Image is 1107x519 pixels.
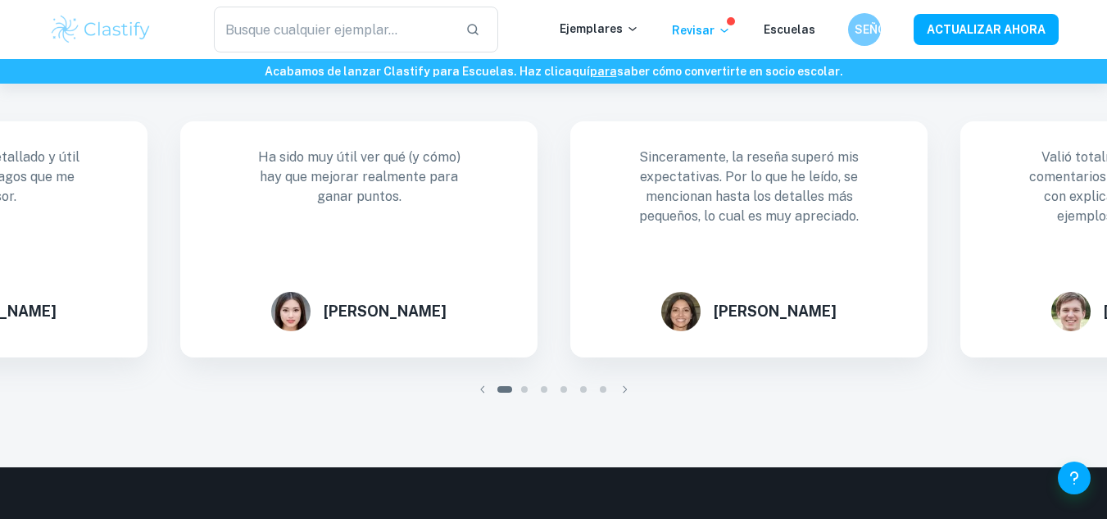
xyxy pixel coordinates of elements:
[764,23,815,36] a: Escuelas
[927,24,1046,37] font: ACTUALIZAR AHORA
[661,292,701,331] img: Sofía
[324,303,447,320] font: [PERSON_NAME]
[1058,462,1091,494] button: Ayuda y comentarios
[639,149,859,224] font: Sinceramente, la reseña superó mis expectativas. Por lo que he leído, se mencionan hasta los deta...
[590,65,617,78] a: para
[1051,292,1091,331] img: Hans
[560,22,623,35] font: Ejemplares
[258,149,460,204] font: Ha sido muy útil ver qué (y cómo) hay que mejorar realmente para ganar puntos.
[714,303,837,320] font: [PERSON_NAME]
[840,65,843,78] font: .
[914,14,1059,44] button: ACTUALIZAR AHORA
[848,13,881,46] button: SEÑOR
[855,23,895,36] font: SEÑOR
[265,65,565,78] font: Acabamos de lanzar Clastify para Escuelas. Haz clic
[271,292,311,331] img: Miyuki
[617,65,840,78] font: saber cómo convertirte en socio escolar
[214,7,452,52] input: Busque cualquier ejemplar...
[672,24,715,37] font: Revisar
[565,65,590,78] font: aquí
[49,13,153,46] img: Logotipo de Clastify
[515,71,593,86] font: Testimonios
